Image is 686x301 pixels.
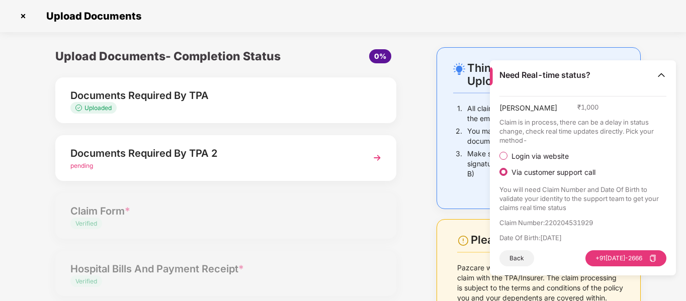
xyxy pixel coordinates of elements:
[507,168,599,177] span: Via customer support call
[457,104,462,124] p: 1.
[453,63,465,75] img: svg+xml;base64,PHN2ZyB4bWxucz0iaHR0cDovL3d3dy53My5vcmcvMjAwMC9zdmciIHdpZHRoPSIyNC4wOTMiIGhlaWdodD...
[499,250,534,266] button: Back
[55,47,283,65] div: Upload Documents- Completion Status
[70,162,93,169] span: pending
[499,70,590,80] span: Need Real-time status?
[70,145,355,161] div: Documents Required By TPA 2
[467,126,623,146] p: You may exclude self-attesting your KYC document, claim form and bank account proof.
[499,185,667,212] p: You will need Claim Number and Date Of Birth to validate your identity to the support team to get...
[467,61,623,87] div: Things to Note While Uploading Claim Documents
[585,250,666,266] button: +91[DATE]-2666copy
[507,152,573,161] span: Login via website
[499,233,667,242] p: Date Of Birth : [DATE]
[75,105,84,111] img: svg+xml;base64,PHN2ZyB4bWxucz0iaHR0cDovL3d3dy53My5vcmcvMjAwMC9zdmciIHdpZHRoPSIxMy4zMzMiIGhlaWdodD...
[577,103,598,112] span: ₹ 1,000
[374,52,386,60] span: 0%
[36,10,146,22] span: Upload Documents
[499,218,667,227] p: Claim Number : 220204531929
[84,104,112,112] span: Uploaded
[656,70,666,80] img: Toggle Icon
[456,149,462,179] p: 3.
[471,233,623,247] div: Please Note
[457,235,469,247] img: svg+xml;base64,PHN2ZyBpZD0iV2FybmluZ18tXzI0eDI0IiBkYXRhLW5hbWU9Ildhcm5pbmcgLSAyNHgyNCIgeG1sbnM9Im...
[467,104,623,124] p: All claim documents must be self-attested by the employee before submission mentioning
[15,8,31,24] img: svg+xml;base64,PHN2ZyBpZD0iQ3Jvc3MtMzJ4MzIiIHhtbG5zPSJodHRwOi8vd3d3LnczLm9yZy8yMDAwL3N2ZyIgd2lkdG...
[467,149,623,179] p: Make sure to get the treating doctor’s signature before uploading the claim form (Part B)
[499,103,557,118] span: [PERSON_NAME]
[649,255,656,262] span: copy
[456,126,462,146] p: 2.
[368,149,386,167] img: svg+xml;base64,PHN2ZyBpZD0iTmV4dCIgeG1sbnM9Imh0dHA6Ly93d3cudzMub3JnLzIwMDAvc3ZnIiB3aWR0aD0iMzYiIG...
[499,118,667,145] p: Claim is in process, there can be a delay in status change, check real time updates directly. Pic...
[70,87,355,104] div: Documents Required By TPA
